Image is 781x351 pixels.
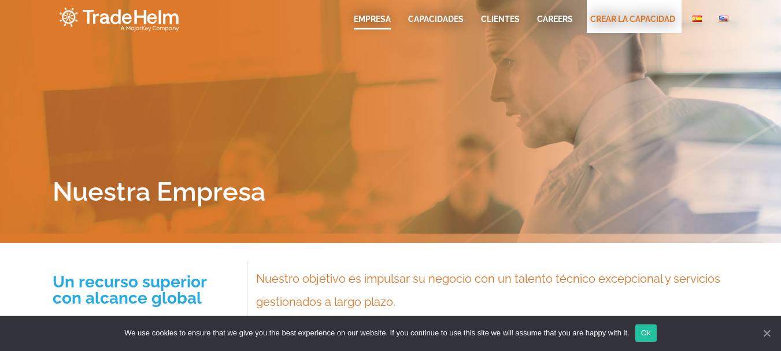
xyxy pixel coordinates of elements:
[124,327,629,339] span: We use cookies to ensure that we give you the best experience on our website. If you continue to ...
[354,13,391,25] a: EMPRESA
[761,327,772,339] a: Ok
[590,13,675,25] a: Crear La Capacidad
[256,267,724,313] div: Nuestro objetivo es impulsar su negocio con un talento técnico excepcional y servicios gestionado...
[53,179,729,205] h1: Nuestra Empresa
[481,13,520,25] a: Clientes
[693,16,702,22] img: Español
[635,324,657,342] a: Ok
[408,13,464,25] a: Capacidades
[53,274,239,306] h3: Un recurso superior con alcance global
[537,13,573,25] a: CAREERS
[719,16,728,22] img: English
